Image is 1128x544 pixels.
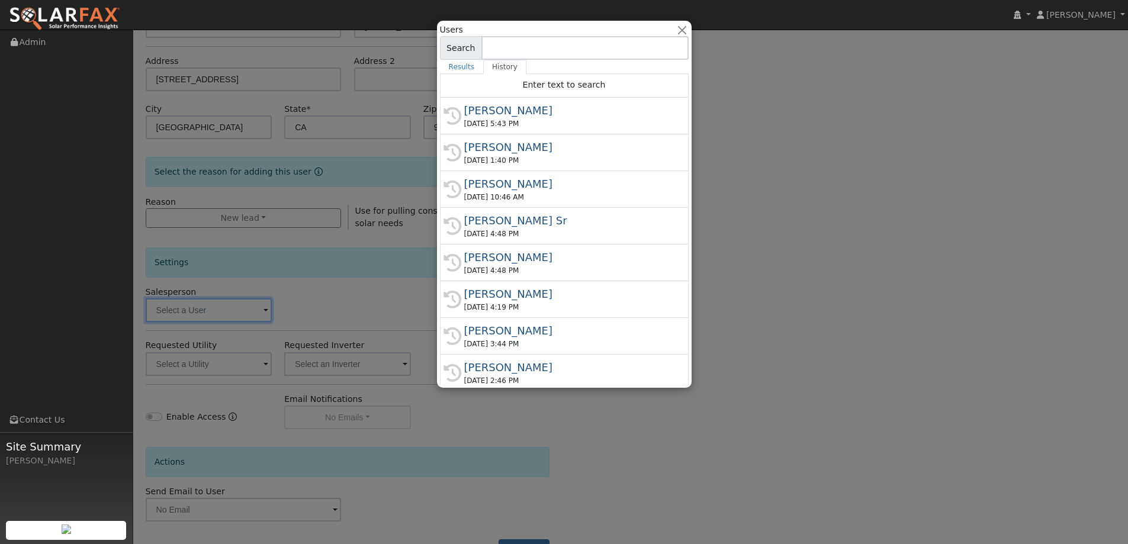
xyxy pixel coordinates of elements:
div: [PERSON_NAME] [464,249,675,265]
div: [PERSON_NAME] [464,176,675,192]
div: [DATE] 4:48 PM [464,228,675,239]
i: History [444,364,461,382]
i: History [444,107,461,125]
i: History [444,327,461,345]
img: retrieve [62,524,71,534]
div: [PERSON_NAME] [464,359,675,375]
div: [DATE] 10:46 AM [464,192,675,202]
i: History [444,291,461,308]
div: [PERSON_NAME] [464,102,675,118]
span: Site Summary [6,439,127,455]
span: Users [440,24,463,36]
div: [PERSON_NAME] Sr [464,213,675,228]
a: Results [440,60,484,74]
div: [DATE] 4:19 PM [464,302,675,313]
i: History [444,181,461,198]
i: History [444,217,461,235]
span: Search [440,36,482,60]
div: [PERSON_NAME] [464,139,675,155]
span: [PERSON_NAME] [1046,10,1116,20]
i: History [444,144,461,162]
div: [DATE] 2:46 PM [464,375,675,386]
div: [DATE] 4:48 PM [464,265,675,276]
div: [PERSON_NAME] [464,323,675,339]
div: [PERSON_NAME] [464,286,675,302]
div: [DATE] 5:43 PM [464,118,675,129]
img: SolarFax [9,7,120,31]
span: Enter text to search [523,80,606,89]
div: [DATE] 1:40 PM [464,155,675,166]
div: [DATE] 3:44 PM [464,339,675,349]
a: History [483,60,526,74]
i: History [444,254,461,272]
div: [PERSON_NAME] [6,455,127,467]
